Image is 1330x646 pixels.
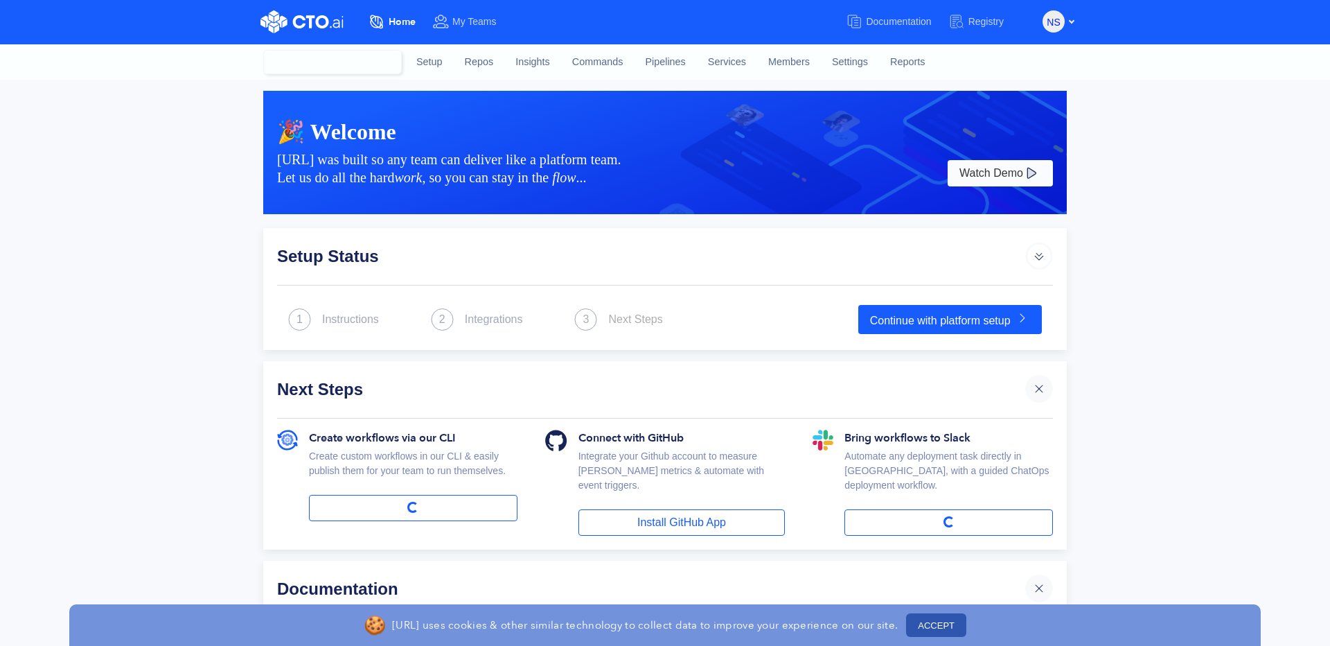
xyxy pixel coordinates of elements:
[432,9,513,35] a: My Teams
[1043,10,1065,33] button: NS
[1023,165,1040,182] img: play-white.svg
[389,15,416,28] span: Home
[866,16,931,27] span: Documentation
[879,44,936,81] a: Reports
[392,618,898,632] p: [URL] uses cookies & other similar technology to collect data to improve your experience on our s...
[578,509,786,536] a: Install GitHub App
[309,449,517,495] div: Create custom workflows in our CLI & easily publish them for your team to run themselves.
[1032,382,1046,396] img: cross.svg
[561,44,635,81] a: Commands
[277,375,1025,403] div: Next Steps
[844,430,1053,449] div: Bring workflows to Slack
[821,44,879,81] a: Settings
[1032,582,1046,595] img: cross.svg
[574,308,597,331] img: next_step.svg
[288,308,311,331] img: next_step.svg
[405,44,454,81] a: Setup
[846,9,948,35] a: Documentation
[454,44,505,81] a: Repos
[948,9,1020,35] a: Registry
[578,449,786,509] div: Integrate your Github account to measure [PERSON_NAME] metrics & automate with event triggers.
[1025,242,1053,270] img: arrow_icon_default.svg
[277,242,1025,270] div: Setup Status
[322,311,379,328] div: Instructions
[309,430,456,446] span: Create workflows via our CLI
[634,44,696,81] a: Pipelines
[277,150,945,186] div: [URL] was built so any team can deliver like a platform team. Let us do all the hard , so you can...
[431,308,454,331] img: next_step.svg
[452,16,497,27] span: My Teams
[1047,11,1060,33] span: NS
[552,170,576,185] i: flow
[465,311,523,328] div: Integrations
[697,44,757,81] a: Services
[277,119,1053,145] div: 🎉 Welcome
[608,311,662,328] div: Next Steps
[968,16,1004,27] span: Registry
[858,305,1042,334] a: Continue with platform setup
[906,613,966,637] button: ACCEPT
[504,44,561,81] a: Insights
[369,9,432,35] a: Home
[277,575,1025,602] div: Documentation
[578,430,786,449] div: Connect with GitHub
[364,612,386,639] span: 🍪
[260,10,344,33] img: CTO.ai Logo
[948,160,1053,186] button: Watch Demo
[757,44,821,81] a: Members
[844,449,1053,509] div: Automate any deployment task directly in [GEOGRAPHIC_DATA], with a guided ChatOps deployment work...
[394,170,422,185] i: work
